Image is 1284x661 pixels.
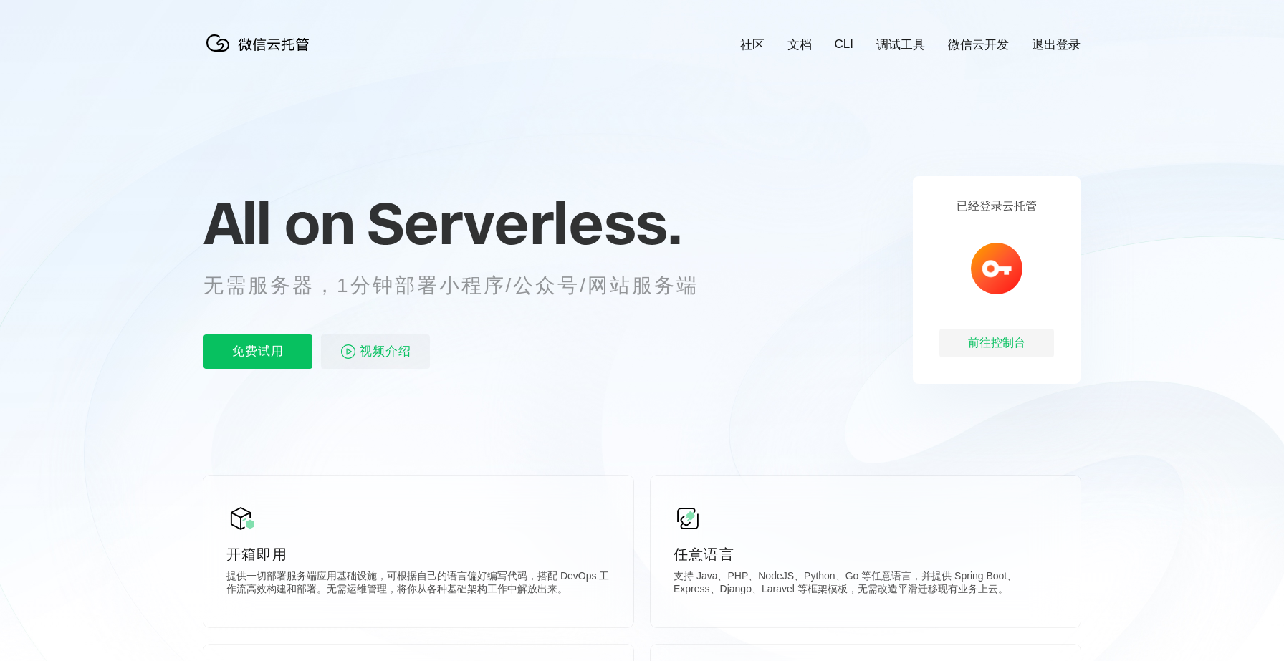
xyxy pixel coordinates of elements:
a: 调试工具 [876,37,925,53]
img: 微信云托管 [203,29,318,57]
img: video_play.svg [340,343,357,360]
span: All on [203,187,353,259]
p: 免费试用 [203,334,312,369]
a: 微信云托管 [203,47,318,59]
p: 无需服务器，1分钟部署小程序/公众号/网站服务端 [203,271,725,300]
p: 开箱即用 [226,544,610,564]
a: 社区 [740,37,765,53]
p: 提供一切部署服务端应用基础设施，可根据自己的语言偏好编写代码，搭配 DevOps 工作流高效构建和部署。无需运维管理，将你从各种基础架构工作中解放出来。 [226,570,610,599]
p: 已经登录云托管 [957,199,1037,214]
a: 微信云开发 [948,37,1009,53]
a: 文档 [787,37,812,53]
span: 视频介绍 [360,334,411,369]
p: 支持 Java、PHP、NodeJS、Python、Go 等任意语言，并提供 Spring Boot、Express、Django、Laravel 等框架模板，无需改造平滑迁移现有业务上云。 [674,570,1058,599]
div: 前往控制台 [939,329,1054,357]
a: CLI [835,37,853,52]
a: 退出登录 [1032,37,1081,53]
p: 任意语言 [674,544,1058,564]
span: Serverless. [367,187,681,259]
